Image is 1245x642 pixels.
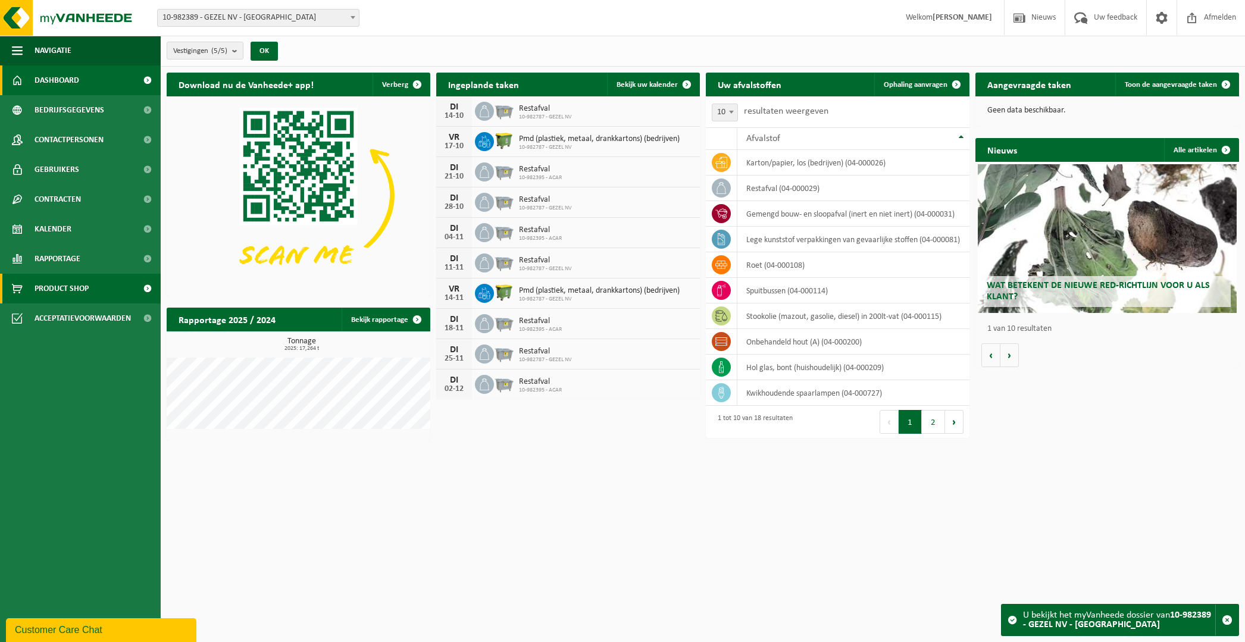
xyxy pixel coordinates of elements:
[35,125,104,155] span: Contactpersonen
[978,164,1236,313] a: Wat betekent de nieuwe RED-richtlijn voor u als klant?
[35,184,81,214] span: Contracten
[737,176,969,201] td: restafval (04-000029)
[874,73,968,96] a: Ophaling aanvragen
[519,265,572,273] span: 10-982787 - GEZEL NV
[884,81,947,89] span: Ophaling aanvragen
[519,144,680,151] span: 10-982787 - GEZEL NV
[737,278,969,303] td: spuitbussen (04-000114)
[617,81,678,89] span: Bekijk uw kalender
[494,252,514,272] img: WB-2500-GAL-GY-01
[737,252,969,278] td: roet (04-000108)
[173,42,227,60] span: Vestigingen
[436,73,531,96] h2: Ingeplande taken
[880,410,899,434] button: Previous
[975,73,1083,96] h2: Aangevraagde taken
[519,114,572,121] span: 10-982787 - GEZEL NV
[494,221,514,242] img: WB-2500-GAL-GY-01
[1125,81,1217,89] span: Toon de aangevraagde taken
[442,193,466,203] div: DI
[519,134,680,144] span: Pmd (plastiek, metaal, drankkartons) (bedrijven)
[442,203,466,211] div: 28-10
[519,296,680,303] span: 10-982787 - GEZEL NV
[494,191,514,211] img: WB-2500-GAL-GY-01
[167,42,243,59] button: Vestigingen(5/5)
[173,337,430,352] h3: Tonnage
[519,256,572,265] span: Restafval
[173,346,430,352] span: 2025: 17,264 t
[737,355,969,380] td: hol glas, bont (huishoudelijk) (04-000209)
[519,387,562,394] span: 10-982395 - ACAR
[494,100,514,120] img: WB-2500-GAL-GY-01
[6,616,199,642] iframe: chat widget
[442,315,466,324] div: DI
[442,375,466,385] div: DI
[442,385,466,393] div: 02-12
[1023,610,1211,630] strong: 10-982389 - GEZEL NV - [GEOGRAPHIC_DATA]
[899,410,922,434] button: 1
[494,130,514,151] img: WB-1100-HPE-GN-50
[442,284,466,294] div: VR
[987,281,1210,302] span: Wat betekent de nieuwe RED-richtlijn voor u als klant?
[442,163,466,173] div: DI
[158,10,359,26] span: 10-982389 - GEZEL NV - BUGGENHOUT
[746,134,780,143] span: Afvalstof
[1115,73,1238,96] a: Toon de aangevraagde taken
[607,73,699,96] a: Bekijk uw kalender
[1000,343,1019,367] button: Volgende
[1023,605,1215,635] div: U bekijkt het myVanheede dossier van
[494,161,514,181] img: WB-2500-GAL-GY-01
[442,324,466,333] div: 18-11
[167,73,326,96] h2: Download nu de Vanheede+ app!
[519,347,572,356] span: Restafval
[442,112,466,120] div: 14-10
[35,214,71,244] span: Kalender
[342,308,429,331] a: Bekijk rapportage
[251,42,278,61] button: OK
[945,410,964,434] button: Next
[987,325,1233,333] p: 1 van 10 resultaten
[933,13,992,22] strong: [PERSON_NAME]
[35,65,79,95] span: Dashboard
[712,104,738,121] span: 10
[519,235,562,242] span: 10-982395 - ACAR
[922,410,945,434] button: 2
[737,329,969,355] td: onbehandeld hout (A) (04-000200)
[35,244,80,274] span: Rapportage
[35,303,131,333] span: Acceptatievoorwaarden
[744,107,828,116] label: resultaten weergeven
[35,95,104,125] span: Bedrijfsgegevens
[494,373,514,393] img: WB-2500-GAL-GY-01
[494,312,514,333] img: WB-2500-GAL-GY-01
[519,356,572,364] span: 10-982787 - GEZEL NV
[373,73,429,96] button: Verberg
[737,380,969,406] td: kwikhoudende spaarlampen (04-000727)
[706,73,793,96] h2: Uw afvalstoffen
[35,155,79,184] span: Gebruikers
[35,36,71,65] span: Navigatie
[519,226,562,235] span: Restafval
[157,9,359,27] span: 10-982389 - GEZEL NV - BUGGENHOUT
[519,377,562,387] span: Restafval
[737,150,969,176] td: karton/papier, los (bedrijven) (04-000026)
[442,294,466,302] div: 14-11
[737,303,969,329] td: stookolie (mazout, gasolie, diesel) in 200lt-vat (04-000115)
[987,107,1227,115] p: Geen data beschikbaar.
[382,81,408,89] span: Verberg
[1164,138,1238,162] a: Alle artikelen
[737,201,969,227] td: gemengd bouw- en sloopafval (inert en niet inert) (04-000031)
[211,47,227,55] count: (5/5)
[167,96,430,294] img: Download de VHEPlus App
[442,264,466,272] div: 11-11
[981,343,1000,367] button: Vorige
[519,195,572,205] span: Restafval
[35,274,89,303] span: Product Shop
[442,355,466,363] div: 25-11
[494,343,514,363] img: WB-2500-GAL-GY-01
[712,104,737,121] span: 10
[494,282,514,302] img: WB-1100-HPE-GN-50
[519,165,562,174] span: Restafval
[737,227,969,252] td: lege kunststof verpakkingen van gevaarlijke stoffen (04-000081)
[442,102,466,112] div: DI
[519,326,562,333] span: 10-982395 - ACAR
